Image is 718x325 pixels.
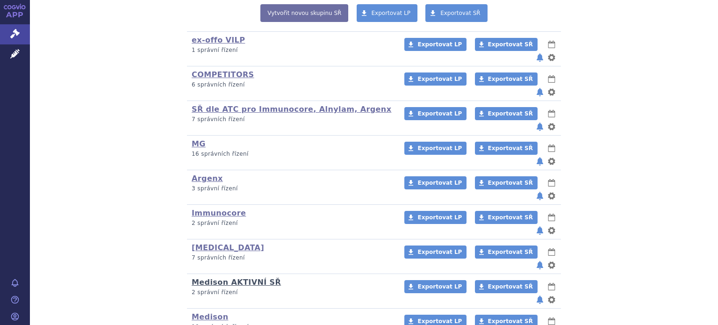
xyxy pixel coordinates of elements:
[417,249,462,255] span: Exportovat LP
[192,150,392,158] p: 16 správních řízení
[547,294,556,305] button: nastavení
[547,212,556,223] button: lhůty
[547,246,556,258] button: lhůty
[475,72,538,86] a: Exportovat SŘ
[192,105,391,114] a: SŘ dle ATC pro Immunocore, Alnylam, Argenx
[417,41,462,48] span: Exportovat LP
[475,246,538,259] a: Exportovat SŘ
[547,260,556,271] button: nastavení
[417,145,462,152] span: Exportovat LP
[404,38,467,51] a: Exportovat LP
[488,41,533,48] span: Exportovat SŘ
[547,73,556,85] button: lhůty
[488,214,533,221] span: Exportovat SŘ
[475,38,538,51] a: Exportovat SŘ
[404,72,467,86] a: Exportovat LP
[535,225,545,236] button: notifikace
[475,280,538,293] a: Exportovat SŘ
[192,185,392,193] p: 3 správní řízení
[417,180,462,186] span: Exportovat LP
[404,246,467,259] a: Exportovat LP
[547,225,556,236] button: nastavení
[535,52,545,63] button: notifikace
[404,176,467,189] a: Exportovat LP
[417,76,462,82] span: Exportovat LP
[547,177,556,188] button: lhůty
[192,46,392,54] p: 1 správní řízení
[404,107,467,120] a: Exportovat LP
[488,180,533,186] span: Exportovat SŘ
[372,10,411,16] span: Exportovat LP
[547,190,556,202] button: nastavení
[192,116,392,123] p: 7 správních řízení
[425,4,488,22] a: Exportovat SŘ
[488,145,533,152] span: Exportovat SŘ
[535,260,545,271] button: notifikace
[192,81,392,89] p: 6 správních řízení
[475,211,538,224] a: Exportovat SŘ
[440,10,481,16] span: Exportovat SŘ
[475,142,538,155] a: Exportovat SŘ
[547,39,556,50] button: lhůty
[475,176,538,189] a: Exportovat SŘ
[192,278,281,287] a: Medison AKTIVNÍ SŘ
[547,108,556,119] button: lhůty
[488,318,533,325] span: Exportovat SŘ
[417,283,462,290] span: Exportovat LP
[417,110,462,117] span: Exportovat LP
[404,280,467,293] a: Exportovat LP
[547,87,556,98] button: nastavení
[192,243,264,252] a: [MEDICAL_DATA]
[404,142,467,155] a: Exportovat LP
[488,249,533,255] span: Exportovat SŘ
[535,294,545,305] button: notifikace
[404,211,467,224] a: Exportovat LP
[417,318,462,325] span: Exportovat LP
[547,156,556,167] button: nastavení
[192,70,254,79] a: COMPETITORS
[192,219,392,227] p: 2 správní řízení
[192,312,228,321] a: Medison
[535,156,545,167] button: notifikace
[192,36,245,44] a: ex-offo VILP
[357,4,418,22] a: Exportovat LP
[192,174,223,183] a: Argenx
[488,283,533,290] span: Exportovat SŘ
[192,209,246,217] a: Immunocore
[535,87,545,98] button: notifikace
[535,190,545,202] button: notifikace
[547,143,556,154] button: lhůty
[192,254,392,262] p: 7 správních řízení
[547,52,556,63] button: nastavení
[475,107,538,120] a: Exportovat SŘ
[192,139,206,148] a: MG
[192,289,392,296] p: 2 správní řízení
[260,4,348,22] a: Vytvořit novou skupinu SŘ
[417,214,462,221] span: Exportovat LP
[535,121,545,132] button: notifikace
[547,281,556,292] button: lhůty
[488,76,533,82] span: Exportovat SŘ
[547,121,556,132] button: nastavení
[488,110,533,117] span: Exportovat SŘ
